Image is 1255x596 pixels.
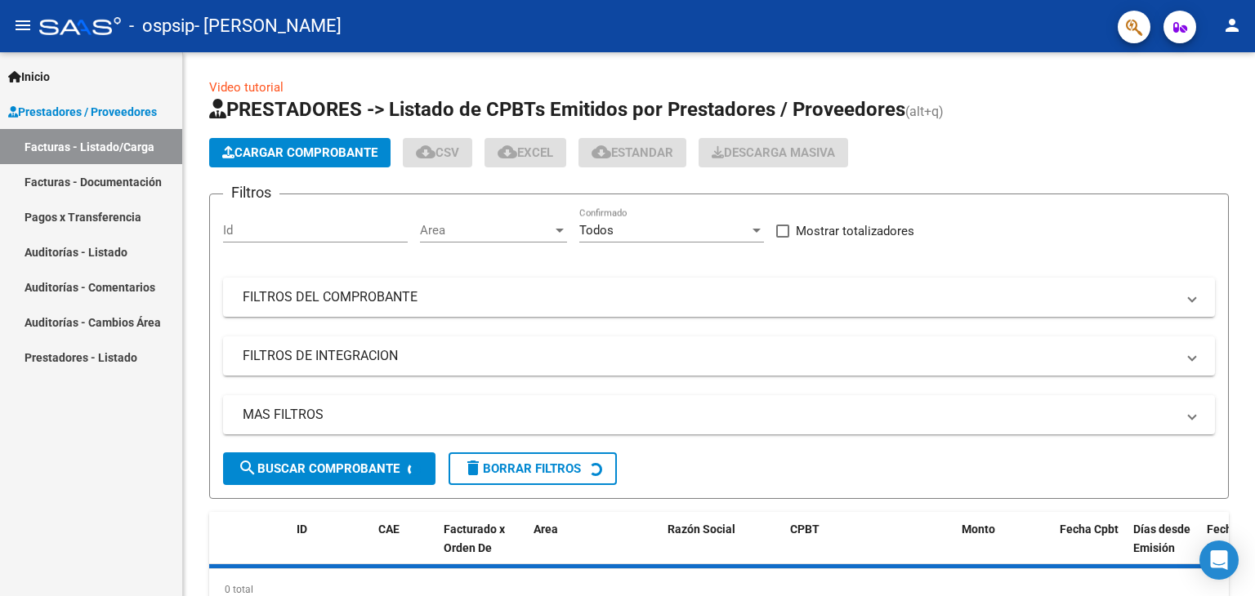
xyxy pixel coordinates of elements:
mat-expansion-panel-header: FILTROS DEL COMPROBANTE [223,278,1215,317]
button: EXCEL [485,138,566,167]
span: (alt+q) [905,104,944,119]
span: - [PERSON_NAME] [194,8,342,44]
span: CSV [416,145,459,160]
span: Estandar [592,145,673,160]
datatable-header-cell: ID [290,512,372,584]
span: Fecha Recibido [1207,523,1253,554]
span: CAE [378,523,400,536]
app-download-masive: Descarga masiva de comprobantes (adjuntos) [699,138,848,167]
button: Estandar [578,138,686,167]
span: - ospsip [129,8,194,44]
span: Facturado x Orden De [444,523,505,554]
datatable-header-cell: Días desde Emisión [1127,512,1200,584]
span: Razón Social [668,523,735,536]
button: Cargar Comprobante [209,138,391,167]
mat-icon: delete [463,458,483,478]
span: EXCEL [498,145,553,160]
span: Días desde Emisión [1133,523,1190,554]
span: Descarga Masiva [712,145,835,160]
span: Monto [962,523,995,536]
button: Borrar Filtros [449,452,617,485]
mat-panel-title: MAS FILTROS [243,406,1176,424]
span: Area [534,523,558,536]
span: Borrar Filtros [463,461,581,476]
span: Mostrar totalizadores [796,221,914,241]
mat-icon: cloud_download [416,142,435,162]
h3: Filtros [223,181,279,204]
span: PRESTADORES -> Listado de CPBTs Emitidos por Prestadores / Proveedores [209,98,905,121]
span: Buscar Comprobante [238,461,400,476]
span: Cargar Comprobante [222,145,377,160]
mat-expansion-panel-header: MAS FILTROS [223,395,1215,434]
span: Area [420,223,552,238]
div: Open Intercom Messenger [1199,540,1239,580]
a: Video tutorial [209,80,284,95]
datatable-header-cell: Facturado x Orden De [437,512,527,584]
span: Inicio [8,68,50,86]
span: Fecha Cpbt [1060,523,1119,536]
datatable-header-cell: Fecha Cpbt [1053,512,1127,584]
mat-icon: person [1222,16,1242,35]
mat-panel-title: FILTROS DEL COMPROBANTE [243,288,1176,306]
datatable-header-cell: CPBT [784,512,955,584]
button: CSV [403,138,472,167]
span: ID [297,523,307,536]
span: Todos [579,223,614,238]
button: Buscar Comprobante [223,452,435,485]
mat-icon: cloud_download [498,142,517,162]
span: CPBT [790,523,820,536]
datatable-header-cell: Razón Social [661,512,784,584]
datatable-header-cell: Monto [955,512,1053,584]
mat-panel-title: FILTROS DE INTEGRACION [243,347,1176,365]
span: Prestadores / Proveedores [8,103,157,121]
mat-icon: search [238,458,257,478]
datatable-header-cell: CAE [372,512,437,584]
datatable-header-cell: Area [527,512,637,584]
mat-icon: cloud_download [592,142,611,162]
button: Descarga Masiva [699,138,848,167]
mat-expansion-panel-header: FILTROS DE INTEGRACION [223,336,1215,376]
mat-icon: menu [13,16,33,35]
